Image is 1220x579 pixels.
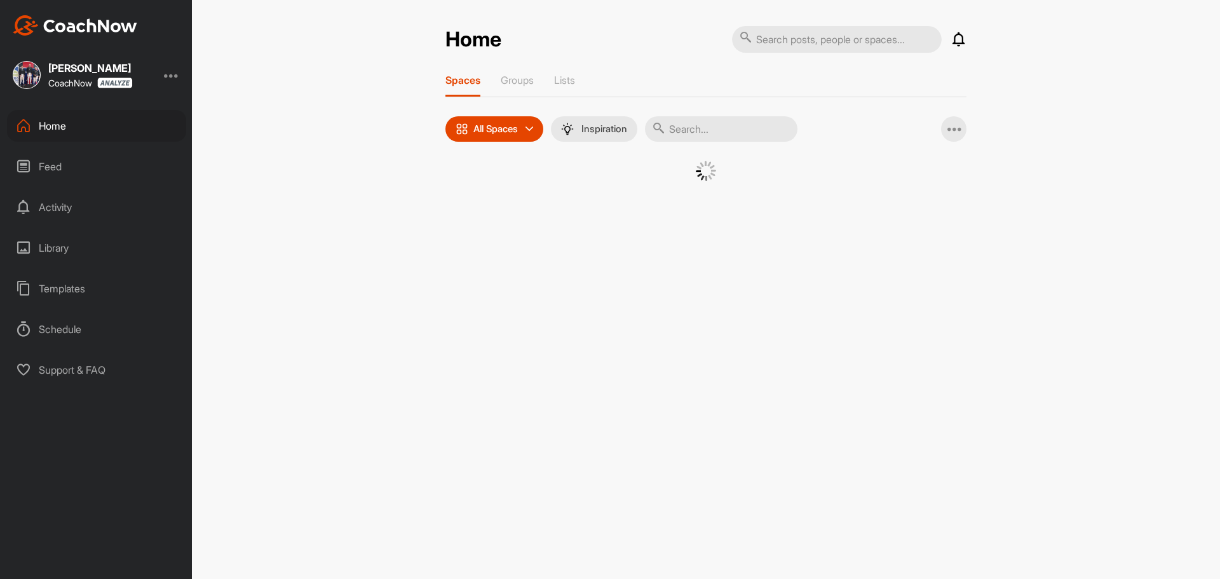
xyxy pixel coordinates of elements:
[7,110,186,142] div: Home
[7,313,186,345] div: Schedule
[13,15,137,36] img: CoachNow
[48,78,133,88] div: CoachNow
[97,78,133,88] img: CoachNow analyze
[13,61,41,89] img: square_d96212452de2a5b3c0e39b5d584184f7.jpg
[581,124,627,134] p: Inspiration
[7,151,186,182] div: Feed
[7,354,186,386] div: Support & FAQ
[445,74,480,86] p: Spaces
[732,26,942,53] input: Search posts, people or spaces...
[501,74,534,86] p: Groups
[445,27,501,52] h2: Home
[473,124,518,134] p: All Spaces
[7,232,186,264] div: Library
[7,273,186,304] div: Templates
[456,123,468,135] img: icon
[7,191,186,223] div: Activity
[645,116,797,142] input: Search...
[554,74,575,86] p: Lists
[48,63,133,73] div: [PERSON_NAME]
[696,161,716,181] img: G6gVgL6ErOh57ABN0eRmCEwV0I4iEi4d8EwaPGI0tHgoAbU4EAHFLEQAh+QQFCgALACwIAA4AGAASAAAEbHDJSesaOCdk+8xg...
[561,123,574,135] img: menuIcon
